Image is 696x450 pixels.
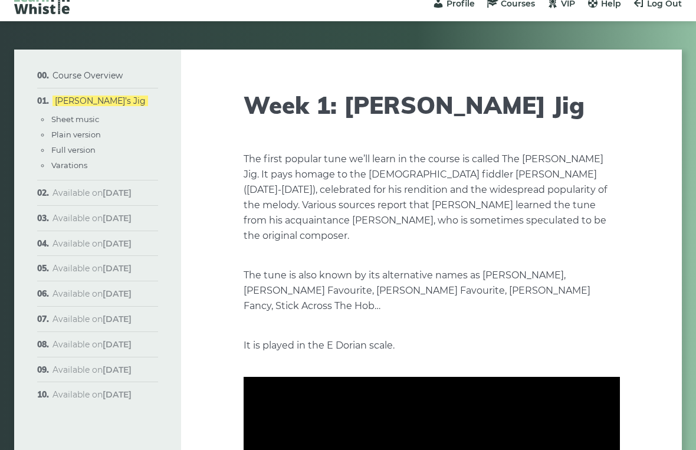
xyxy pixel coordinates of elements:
a: Varations [51,160,87,170]
strong: [DATE] [103,238,132,249]
strong: [DATE] [103,288,132,299]
p: It is played in the E Dorian scale. [244,338,620,353]
span: Available on [52,339,132,350]
a: Full version [51,145,96,155]
h1: Week 1: [PERSON_NAME] Jig [244,91,620,119]
strong: [DATE] [103,263,132,274]
span: Available on [52,188,132,198]
strong: [DATE] [103,389,132,400]
a: Plain version [51,130,101,139]
strong: [DATE] [103,188,132,198]
a: [PERSON_NAME]’s Jig [52,96,148,106]
span: Available on [52,288,132,299]
span: Available on [52,389,132,400]
p: The first popular tune we’ll learn in the course is called The [PERSON_NAME] Jig. It pays homage ... [244,152,620,244]
strong: [DATE] [103,364,132,375]
strong: [DATE] [103,339,132,350]
span: Available on [52,263,132,274]
p: The tune is also known by its alternative names as [PERSON_NAME], [PERSON_NAME] Favourite, [PERSO... [244,268,620,314]
span: Available on [52,364,132,375]
span: Available on [52,238,132,249]
strong: [DATE] [103,314,132,324]
span: Available on [52,314,132,324]
a: Sheet music [51,114,99,124]
span: Available on [52,213,132,224]
a: Course Overview [52,70,123,81]
strong: [DATE] [103,213,132,224]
